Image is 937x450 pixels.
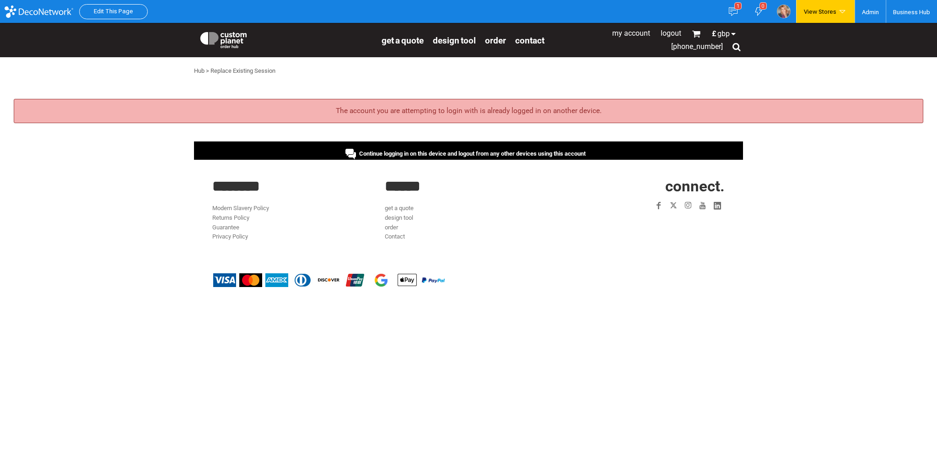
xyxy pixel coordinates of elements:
[385,224,398,231] a: order
[612,29,650,38] a: My Account
[433,35,476,46] span: design tool
[382,35,424,45] a: get a quote
[515,35,544,46] span: Contact
[515,35,544,45] a: Contact
[194,67,205,74] a: Hub
[265,273,288,287] img: American Express
[717,30,730,38] span: GBP
[385,233,405,240] a: Contact
[213,273,236,287] img: Visa
[671,42,723,51] span: [PHONE_NUMBER]
[212,233,248,240] a: Privacy Policy
[359,150,586,157] span: Continue logging in on this device and logout from any other devices using this account
[485,35,506,46] span: order
[194,25,377,53] a: Custom Planet
[734,2,742,10] div: 1
[485,35,506,45] a: order
[598,218,725,229] iframe: Customer reviews powered by Trustpilot
[291,273,314,287] img: Diners Club
[396,273,419,287] img: Apple Pay
[210,66,275,76] div: Replace Existing Session
[382,35,424,46] span: get a quote
[385,205,414,211] a: get a quote
[94,8,133,15] a: Edit This Page
[370,273,393,287] img: Google Pay
[433,35,476,45] a: design tool
[558,179,725,194] h2: CONNECT.
[199,30,248,48] img: Custom Planet
[318,273,340,287] img: Discover
[239,273,262,287] img: Mastercard
[422,277,445,283] img: PayPal
[212,214,249,221] a: Returns Policy
[206,66,209,76] div: >
[212,205,269,211] a: Modern Slavery Policy
[712,30,717,38] span: £
[385,214,413,221] a: design tool
[759,2,767,10] div: 0
[344,273,366,287] img: China UnionPay
[661,29,681,38] a: Logout
[212,224,239,231] a: Guarantee
[14,99,923,123] div: The account you are attempting to login with is already logged in on another device.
